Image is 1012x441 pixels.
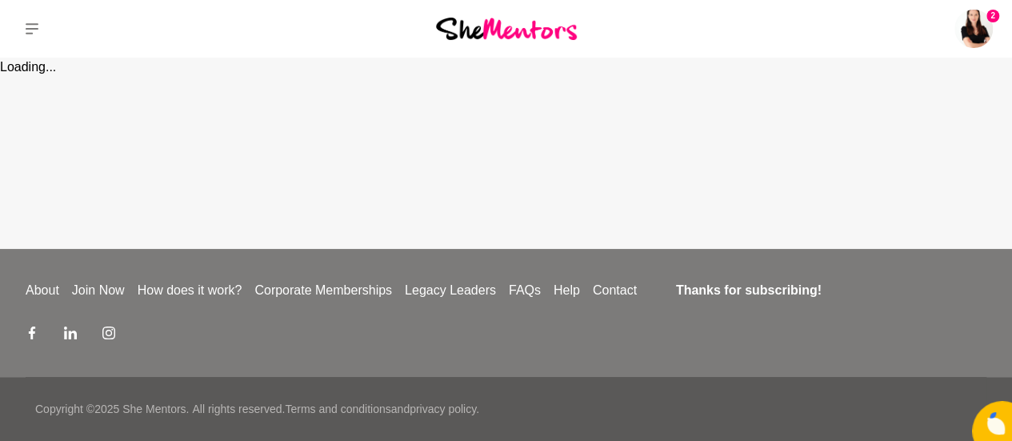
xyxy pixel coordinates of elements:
[248,281,398,300] a: Corporate Memberships
[64,326,77,345] a: LinkedIn
[66,281,131,300] a: Join Now
[586,281,643,300] a: Contact
[547,281,586,300] a: Help
[131,281,249,300] a: How does it work?
[436,18,577,39] img: She Mentors Logo
[192,401,478,418] p: All rights reserved. and .
[35,401,189,418] p: Copyright © 2025 She Mentors .
[954,10,993,48] img: Catherine Poffe
[26,326,38,345] a: Facebook
[410,403,476,415] a: privacy policy
[285,403,390,415] a: Terms and conditions
[676,281,977,300] h4: Thanks for subscribing!
[954,10,993,48] a: Catherine Poffe2
[986,10,999,22] span: 2
[398,281,502,300] a: Legacy Leaders
[19,281,66,300] a: About
[102,326,115,345] a: Instagram
[502,281,547,300] a: FAQs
